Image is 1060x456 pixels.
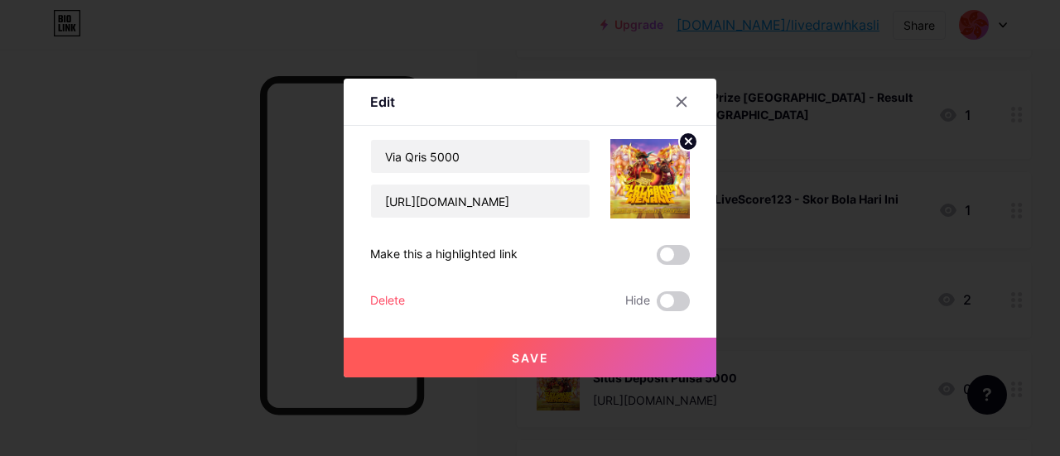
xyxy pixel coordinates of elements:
input: URL [371,185,590,218]
button: Save [344,338,716,377]
div: Make this a highlighted link [370,245,518,265]
span: Save [512,351,549,365]
img: link_thumbnail [610,139,690,218]
div: Edit [370,92,395,112]
input: Title [371,140,590,173]
div: Delete [370,291,405,311]
span: Hide [625,291,650,311]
